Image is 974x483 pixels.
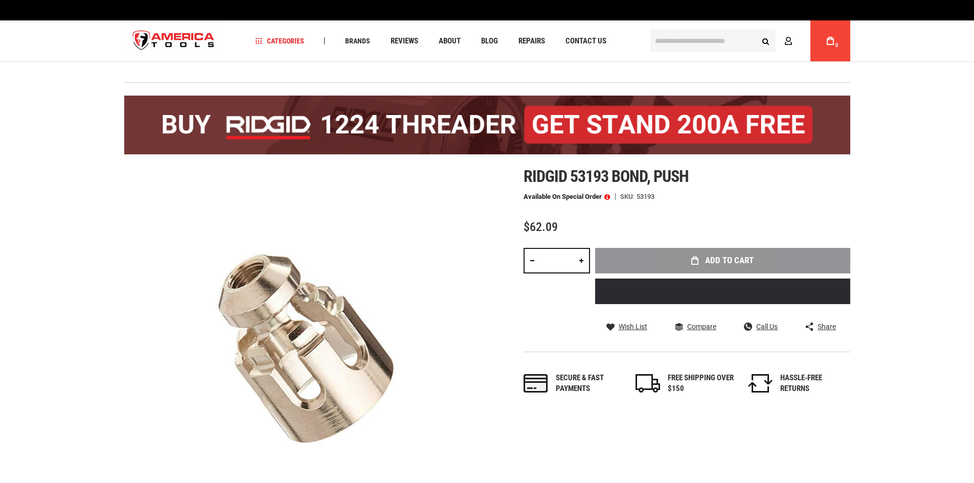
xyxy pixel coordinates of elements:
a: Repairs [514,34,550,48]
a: Contact Us [561,34,611,48]
a: About [434,34,465,48]
span: Compare [687,323,716,330]
img: payments [524,374,548,393]
span: Contact Us [565,37,606,45]
img: returns [748,374,773,393]
span: Brands [345,37,370,44]
span: Reviews [391,37,418,45]
span: Ridgid 53193 bond, push [524,167,689,186]
span: Wish List [619,323,647,330]
a: Brands [341,34,375,48]
img: shipping [636,374,660,393]
span: About [439,37,461,45]
img: America Tools [124,22,223,60]
a: 0 [821,20,840,61]
img: BOGO: Buy the RIDGID® 1224 Threader (26092), get the 92467 200A Stand FREE! [124,96,850,154]
span: Call Us [756,323,778,330]
span: 0 [835,42,839,48]
div: FREE SHIPPING OVER $150 [668,373,734,395]
a: store logo [124,22,223,60]
a: Blog [477,34,503,48]
div: Secure & fast payments [556,373,622,395]
strong: SKU [620,193,637,200]
span: Blog [481,37,498,45]
span: $62.09 [524,220,558,234]
button: Search [756,31,776,51]
a: Compare [675,322,716,331]
a: Reviews [386,34,423,48]
a: Categories [251,34,309,48]
p: Available on Special Order [524,193,610,200]
div: 53193 [637,193,654,200]
span: Share [818,323,836,330]
span: Repairs [518,37,545,45]
span: Categories [255,37,304,44]
div: HASSLE-FREE RETURNS [780,373,847,395]
a: Wish List [606,322,647,331]
a: Call Us [744,322,778,331]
